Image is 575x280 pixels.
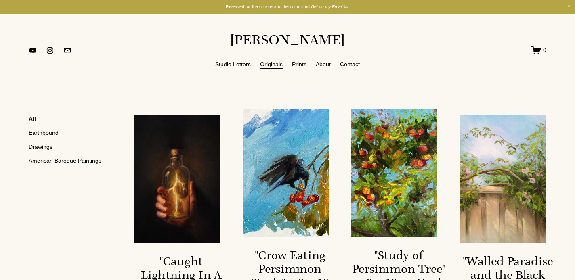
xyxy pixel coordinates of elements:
img: "Caught Lightning In A Bottle" a 11 x 14 vertical oil painting by Jennifer Marie Keller [134,115,220,243]
span: 0 [543,46,546,54]
a: All [29,115,118,126]
a: Prints [292,59,306,69]
a: YouTube [29,46,37,54]
a: About [316,59,331,69]
img: "Crow Eating Persimmon Study" a 8 x 10 horizontal oil painting by Jennifer Marie Keller [243,109,329,237]
a: Earthbound [29,126,118,140]
a: [PERSON_NAME] [230,31,345,48]
img: "Study of Persimmon Tree" a 8 x 10 vertical oil painting by Jennifer Marie Keller [351,109,437,237]
a: Contact [340,59,360,69]
a: American Baroque Paintings [29,154,118,167]
a: Studio Letters [215,59,251,69]
a: Originals [260,59,283,69]
a: 0 items in cart [531,45,546,55]
a: Drawings [29,140,118,154]
a: instagram-unauth [46,46,54,54]
a: jennifermariekeller@gmail.com [63,46,71,54]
